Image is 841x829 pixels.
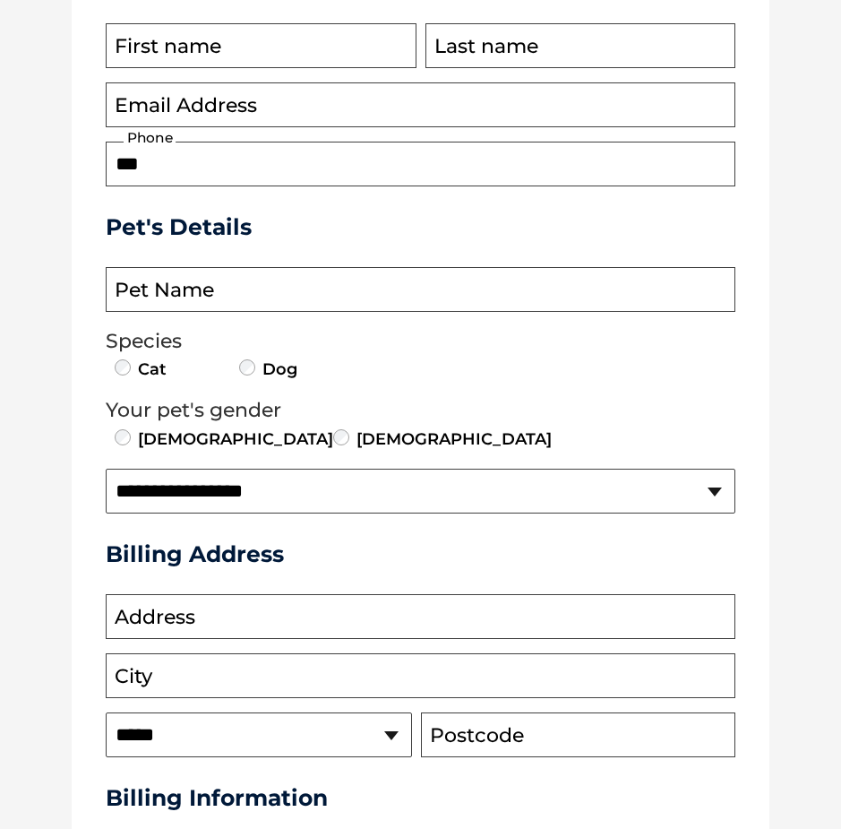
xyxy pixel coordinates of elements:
legend: Species [106,330,735,353]
label: Phone [124,130,176,146]
label: Postcode [430,724,524,747]
label: Cat [136,358,167,381]
h3: Pet's Details [99,213,742,240]
label: First name [115,35,221,58]
h3: Billing Address [106,540,735,567]
label: Email Address [115,94,257,117]
legend: Your pet's gender [106,399,735,422]
label: Dog [261,358,297,381]
label: Address [115,606,195,629]
h3: Billing Information [106,784,735,811]
label: [DEMOGRAPHIC_DATA] [355,427,552,451]
label: [DEMOGRAPHIC_DATA] [136,427,333,451]
label: City [115,665,152,688]
label: Last name [434,35,538,58]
